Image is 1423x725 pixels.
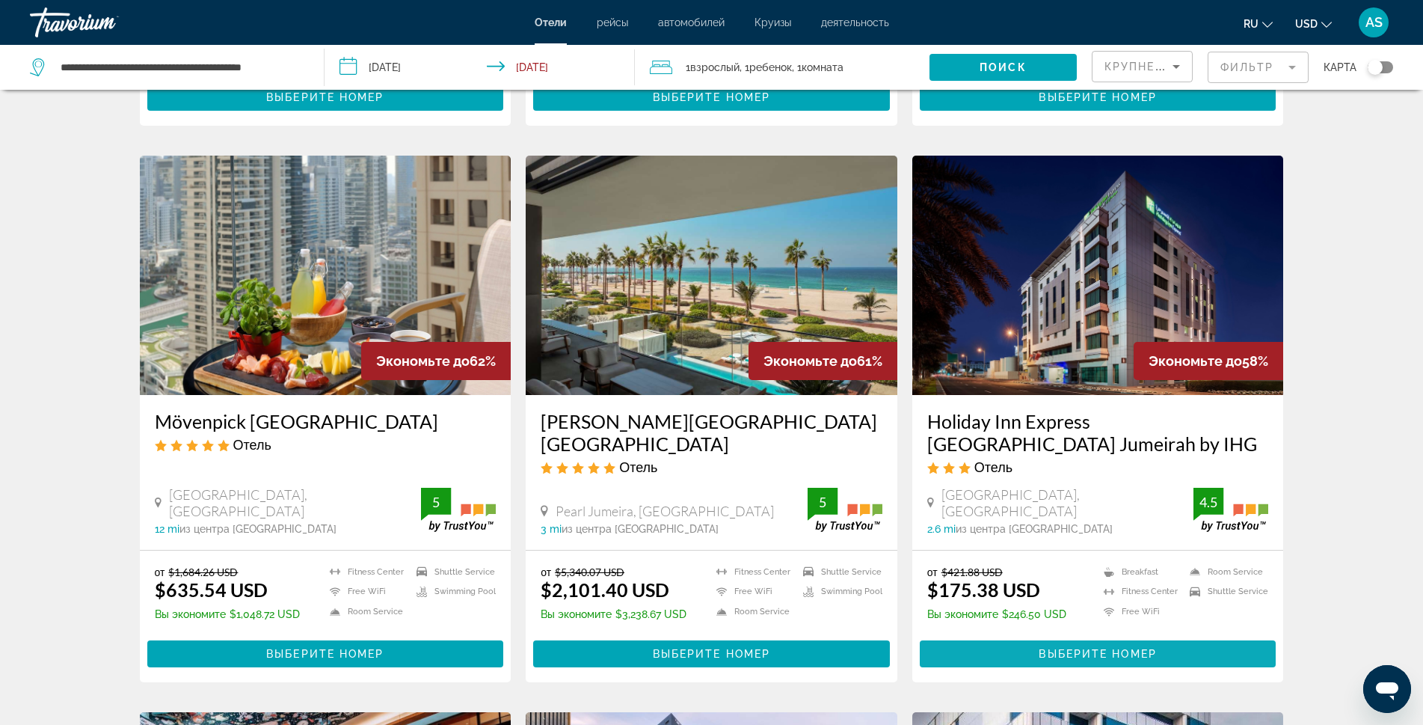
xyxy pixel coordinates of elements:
[1134,342,1283,380] div: 58%
[541,608,612,620] span: Вы экономите
[541,459,882,475] div: 5 star Hotel
[740,57,792,78] span: , 1
[927,566,938,578] span: от
[325,45,634,90] button: Check-in date: Sep 11, 2025 Check-out date: Sep 16, 2025
[1096,566,1182,578] li: Breakfast
[686,57,740,78] span: 1
[169,486,422,519] span: [GEOGRAPHIC_DATA], [GEOGRAPHIC_DATA]
[956,523,1113,535] span: из центра [GEOGRAPHIC_DATA]
[541,410,882,455] a: [PERSON_NAME][GEOGRAPHIC_DATA] [GEOGRAPHIC_DATA]
[1193,493,1223,511] div: 4.5
[155,566,165,578] span: от
[749,61,792,73] span: Ребенок
[168,566,238,578] del: $1,684.26 USD
[322,566,409,578] li: Fitness Center
[1182,566,1268,578] li: Room Service
[155,436,497,453] div: 5 star Hotel
[763,353,857,369] span: Экономьте до
[541,523,562,535] span: 3 mi
[709,586,796,599] li: Free WiFi
[749,342,897,380] div: 61%
[1324,57,1356,78] span: карта
[147,643,504,660] a: Выберите номер
[155,523,179,535] span: 12 mi
[821,16,889,28] a: деятельность
[1354,7,1393,38] button: User Menu
[533,640,890,667] button: Выберите номер
[409,586,496,599] li: Swimming Pool
[635,45,929,90] button: Travelers: 1 adult, 1 child
[140,156,511,395] img: Hotel image
[1244,13,1273,34] button: Change language
[533,84,890,111] button: Выберите номер
[555,566,624,578] del: $5,340.07 USD
[1096,586,1182,599] li: Fitness Center
[792,57,843,78] span: , 1
[802,61,843,73] span: Комната
[266,648,384,660] span: Выберите номер
[322,586,409,599] li: Free WiFi
[658,16,725,28] a: автомобилей
[556,503,774,519] span: Pearl Jumeira, [GEOGRAPHIC_DATA]
[266,91,384,103] span: Выберите номер
[929,54,1077,81] button: Поиск
[155,578,268,601] ins: $635.54 USD
[1193,488,1268,532] img: trustyou-badge.svg
[147,84,504,111] button: Выберите номер
[808,493,837,511] div: 5
[974,459,1012,475] span: Отель
[526,156,897,395] img: Hotel image
[1365,15,1383,30] span: AS
[322,605,409,618] li: Room Service
[1104,61,1286,73] span: Крупнейшие сбережения
[927,523,956,535] span: 2.6 mi
[562,523,719,535] span: из центра [GEOGRAPHIC_DATA]
[927,608,998,620] span: Вы экономите
[421,493,451,511] div: 5
[541,608,686,620] p: $3,238.67 USD
[1295,13,1332,34] button: Change currency
[653,648,770,660] span: Выберите номер
[653,91,770,103] span: Выберите номер
[920,87,1276,103] a: Выберите номер
[147,640,504,667] button: Выберите номер
[941,486,1194,519] span: [GEOGRAPHIC_DATA], [GEOGRAPHIC_DATA]
[927,410,1269,455] a: Holiday Inn Express [GEOGRAPHIC_DATA] Jumeirah by IHG
[1295,18,1318,30] span: USD
[409,566,496,578] li: Shuttle Service
[155,410,497,432] a: Mövenpick [GEOGRAPHIC_DATA]
[754,16,791,28] a: Круизы
[535,16,567,28] a: Отели
[920,640,1276,667] button: Выберите номер
[927,608,1066,620] p: $246.50 USD
[30,3,179,42] a: Travorium
[927,578,1040,601] ins: $175.38 USD
[376,353,470,369] span: Экономьте до
[796,586,882,599] li: Swimming Pool
[920,84,1276,111] button: Выберите номер
[912,156,1284,395] img: Hotel image
[941,566,1003,578] del: $421.88 USD
[709,566,796,578] li: Fitness Center
[808,488,882,532] img: trustyou-badge.svg
[796,566,882,578] li: Shuttle Service
[533,87,890,103] a: Выберите номер
[927,459,1269,475] div: 3 star Hotel
[1096,605,1182,618] li: Free WiFi
[1149,353,1242,369] span: Экономьте до
[619,459,657,475] span: Отель
[533,643,890,660] a: Выберите номер
[1039,648,1156,660] span: Выберите номер
[690,61,740,73] span: Взрослый
[1244,18,1258,30] span: ru
[597,16,628,28] a: рейсы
